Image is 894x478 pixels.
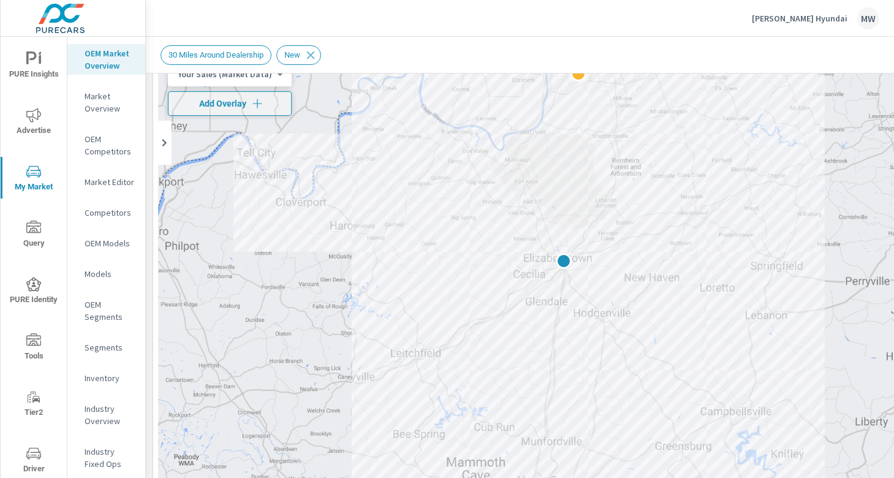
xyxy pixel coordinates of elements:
span: 30 Miles Around Dealership [161,50,271,59]
div: OEM Competitors [67,130,145,161]
span: Advertise [4,108,63,138]
p: OEM Market Overview [85,47,135,72]
p: Industry Fixed Ops [85,446,135,470]
p: Industry Overview [85,403,135,427]
span: Tools [4,333,63,363]
div: Competitors [67,203,145,222]
span: Tier2 [4,390,63,420]
span: New [277,50,308,59]
div: OEM Models [67,234,145,252]
div: Industry Fixed Ops [67,442,145,473]
button: Add Overlay [168,91,292,116]
p: [PERSON_NAME] Hyundai [752,13,847,24]
div: MW [857,7,879,29]
p: Models [85,268,135,280]
p: Your Sales (Market Data) [178,69,272,80]
div: Industry Overview [67,400,145,430]
div: Inventory [67,369,145,387]
span: PURE Identity [4,277,63,307]
p: OEM Competitors [85,133,135,157]
span: My Market [4,164,63,194]
span: Query [4,221,63,251]
p: OEM Models [85,237,135,249]
p: OEM Segments [85,298,135,323]
div: Your Sales (Market Data) [168,69,282,80]
div: OEM Market Overview [67,44,145,75]
div: Market Overview [67,87,145,118]
div: Segments [67,338,145,357]
span: Add Overlay [173,97,286,110]
div: OEM Segments [67,295,145,326]
div: Market Editor [67,173,145,191]
p: Market Editor [85,176,135,188]
span: Driver [4,446,63,476]
p: Inventory [85,372,135,384]
span: PURE Insights [4,51,63,82]
p: Market Overview [85,90,135,115]
div: Models [67,265,145,283]
p: Competitors [85,207,135,219]
div: New [276,45,321,65]
p: Segments [85,341,135,354]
